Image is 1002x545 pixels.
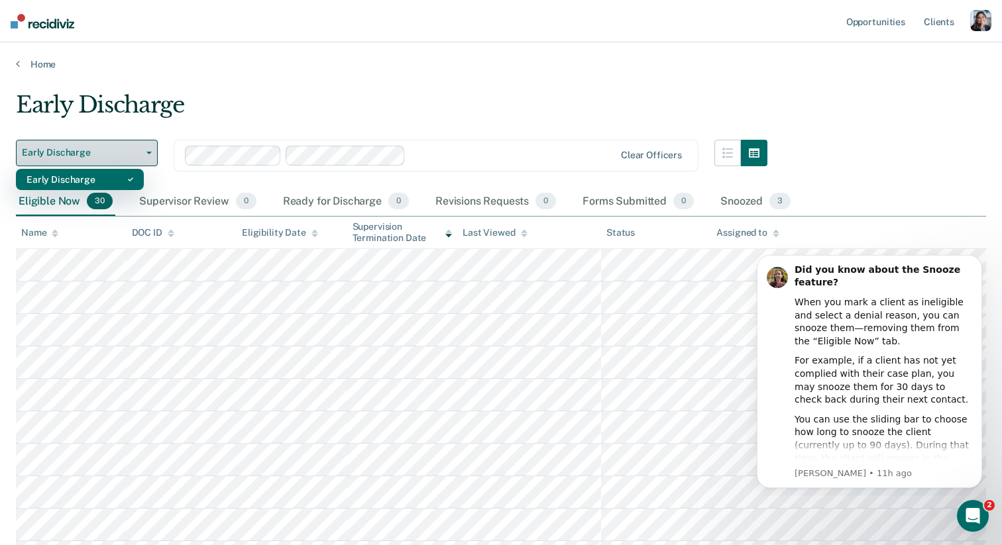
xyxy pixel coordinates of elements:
div: Clear officers [621,150,682,161]
div: Ready for Discharge0 [280,187,412,217]
div: Assigned to [716,227,779,238]
iframe: Intercom live chat [957,500,989,532]
div: Last Viewed [463,227,527,238]
div: Revisions Requests0 [433,187,559,217]
img: Recidiviz [11,14,74,28]
span: Early Discharge [22,147,141,158]
iframe: Intercom notifications message [737,243,1002,496]
div: Eligibility Date [242,227,318,238]
div: Forms Submitted0 [580,187,696,217]
div: Snoozed3 [718,187,793,217]
span: 0 [535,193,556,210]
div: Eligible Now30 [16,187,115,217]
div: DOC ID [132,227,174,238]
div: Early Discharge [16,91,767,129]
span: 0 [673,193,694,210]
span: 2 [984,500,995,511]
div: Early Discharge [27,169,133,190]
span: 0 [236,193,256,210]
span: 0 [388,193,409,210]
div: Supervision Termination Date [353,221,453,244]
span: 30 [87,193,113,210]
div: Status [606,227,635,238]
button: Early Discharge [16,140,158,166]
span: 3 [769,193,791,210]
div: Supervisor Review0 [137,187,259,217]
div: Name [21,227,58,238]
a: Home [16,58,986,70]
